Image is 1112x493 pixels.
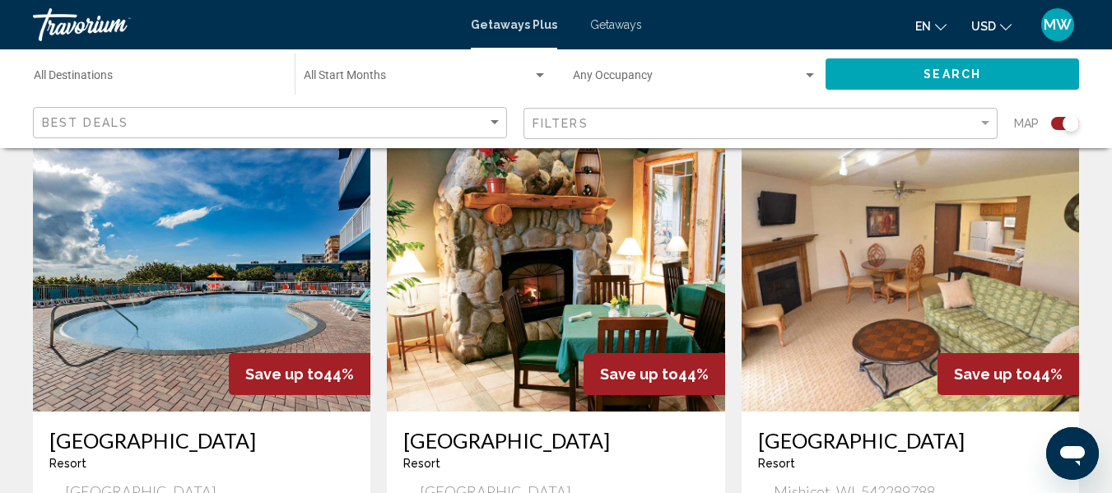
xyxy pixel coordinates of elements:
div: 44% [938,353,1079,395]
button: Filter [523,107,998,141]
iframe: Button to launch messaging window [1046,427,1099,480]
span: Search [924,68,981,81]
div: 44% [584,353,725,395]
a: Getaways Plus [471,18,557,31]
span: Save up to [600,365,678,383]
a: [GEOGRAPHIC_DATA] [49,428,354,453]
span: Resort [49,457,86,470]
a: Travorium [33,8,454,41]
img: ii_fhr1.jpg [742,148,1079,412]
span: en [915,20,931,33]
span: Map [1014,112,1039,135]
img: ii_cpb1.jpg [33,148,370,412]
div: 44% [229,353,370,395]
span: Save up to [954,365,1032,383]
a: [GEOGRAPHIC_DATA] [403,428,708,453]
button: Search [826,58,1079,89]
mat-select: Sort by [42,116,502,130]
button: Change language [915,14,947,38]
a: Getaways [590,18,642,31]
button: Change currency [971,14,1012,38]
img: ii_er11.jpg [387,148,724,412]
a: [GEOGRAPHIC_DATA] [758,428,1063,453]
span: Filters [533,117,589,130]
button: User Menu [1036,7,1079,42]
span: Best Deals [42,116,128,129]
span: Save up to [245,365,323,383]
span: Resort [758,457,795,470]
span: MW [1044,16,1072,33]
span: USD [971,20,996,33]
span: Resort [403,457,440,470]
